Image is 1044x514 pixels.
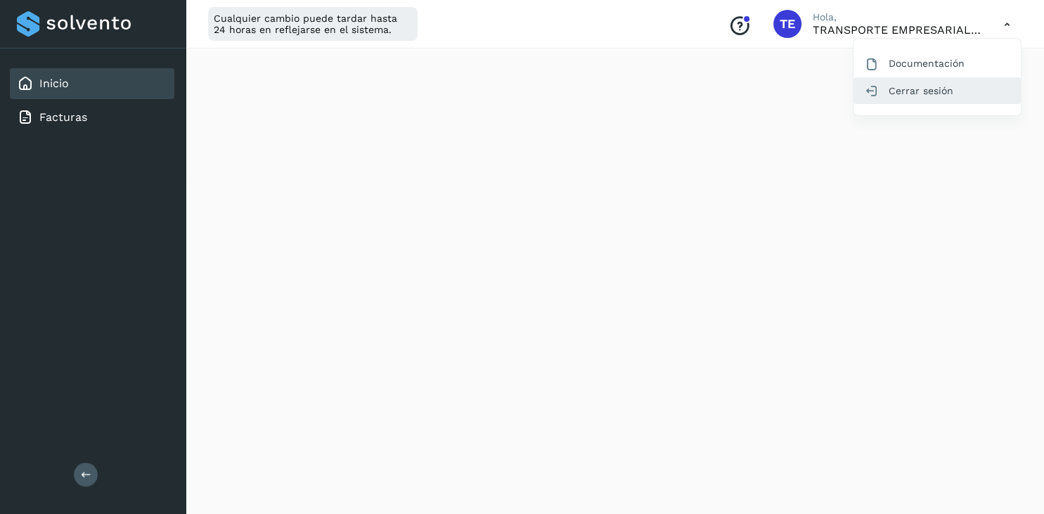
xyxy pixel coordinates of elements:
div: Cerrar sesión [853,77,1021,104]
a: Facturas [39,110,87,124]
div: Inicio [10,68,174,99]
div: Facturas [10,102,174,133]
a: Inicio [39,77,69,90]
div: Documentación [853,50,1021,77]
